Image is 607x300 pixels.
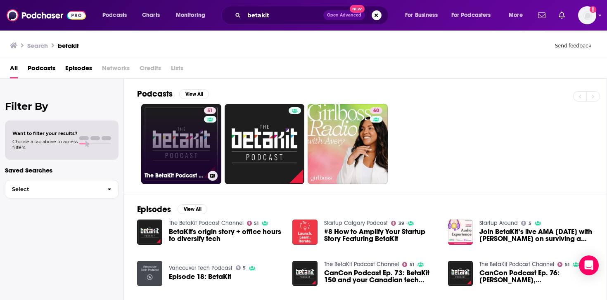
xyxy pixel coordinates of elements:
a: EpisodesView All [137,204,207,215]
input: Search podcasts, credits, & more... [244,9,323,22]
img: CanCon Podcast Ep. 76: Saadia Muzaffar, Harley Finkelstein, Bruce Croxon at BetaKit 150 [448,261,473,286]
span: Want to filter your results? [12,130,78,136]
span: Networks [102,61,130,78]
span: 60 [373,107,379,115]
a: The BetaKit Podcast Channel [169,220,244,227]
a: Podcasts [28,61,55,78]
span: 5 [243,266,246,270]
img: User Profile [578,6,596,24]
h3: The BetaKit Podcast Channel [145,172,204,179]
button: Select [5,180,119,198]
img: Join BetaKit’s live AMA Thursday with Michael Hyatt on surviving a Black Swan [448,220,473,245]
h2: Episodes [137,204,171,215]
a: 39 [391,221,404,226]
a: Show notifications dropdown [535,8,549,22]
span: Select [5,187,101,192]
a: 60 [308,104,388,184]
div: Search podcasts, credits, & more... [229,6,396,25]
span: 5 [529,222,531,225]
button: View All [179,89,209,99]
span: Charts [142,9,160,21]
h3: Search [27,42,48,50]
img: BetaKit's origin story + office hours to diversify tech [137,220,162,245]
span: Lists [171,61,183,78]
a: Show notifications dropdown [555,8,568,22]
a: #8 How to Amplify Your Startup Story Featuring BetaKit [324,228,438,242]
div: Open Intercom Messenger [579,255,599,275]
span: CanCon Podcast Ep. 76: [PERSON_NAME], [PERSON_NAME], [PERSON_NAME] at BetaKit 150 [479,269,593,283]
a: All [10,61,18,78]
a: 5 [521,221,531,226]
span: Logged in as amaclellan [578,6,596,24]
a: BetaKit's origin story + office hours to diversify tech [169,228,283,242]
span: Credits [140,61,161,78]
a: 60 [370,107,382,114]
h3: betakit [58,42,79,50]
a: 51 [557,262,569,267]
a: CanCon Podcast Ep. 73: BetaKit 150 and your Canadian tech questions [324,269,438,283]
span: Choose a tab above to access filters. [12,139,78,150]
p: Saved Searches [5,166,119,174]
a: Vancouver Tech Podcast [169,265,232,272]
img: Podchaser - Follow, Share and Rate Podcasts [7,7,86,23]
span: More [509,9,523,21]
button: open menu [503,9,533,22]
a: Join BetaKit’s live AMA Thursday with Michael Hyatt on surviving a Black Swan [479,228,593,242]
span: 51 [254,222,258,225]
span: New [350,5,365,13]
a: The BetaKit Podcast Channel [324,261,399,268]
span: 51 [207,107,213,115]
span: Podcasts [102,9,127,21]
span: Open Advanced [327,13,361,17]
button: open menu [97,9,138,22]
span: For Podcasters [451,9,491,21]
a: PodcastsView All [137,89,209,99]
a: Charts [137,9,165,22]
span: For Business [405,9,438,21]
button: Open AdvancedNew [323,10,365,20]
span: 39 [398,222,404,225]
button: Send feedback [552,42,594,49]
span: Join BetaKit’s live AMA [DATE] with [PERSON_NAME] on surviving a Black Swan [479,228,593,242]
a: 51 [204,107,216,114]
img: Episode 18: BetaKit [137,261,162,286]
a: 5 [236,265,246,270]
a: The BetaKit Podcast Channel [479,261,554,268]
a: Startup Calgary Podcast [324,220,388,227]
span: Monitoring [176,9,205,21]
img: CanCon Podcast Ep. 73: BetaKit 150 and your Canadian tech questions [292,261,318,286]
a: 51The BetaKit Podcast Channel [141,104,221,184]
a: Startup Around [479,220,518,227]
a: 51 [247,221,259,226]
span: 51 [565,263,569,267]
button: open menu [399,9,448,22]
img: #8 How to Amplify Your Startup Story Featuring BetaKit [292,220,318,245]
button: Show profile menu [578,6,596,24]
a: CanCon Podcast Ep. 76: Saadia Muzaffar, Harley Finkelstein, Bruce Croxon at BetaKit 150 [479,269,593,283]
a: 51 [402,262,414,267]
h2: Filter By [5,100,119,112]
button: View All [178,204,207,214]
h2: Podcasts [137,89,173,99]
a: Episodes [65,61,92,78]
svg: Add a profile image [590,6,596,13]
button: open menu [170,9,216,22]
span: 51 [410,263,414,267]
button: open menu [446,9,503,22]
a: Episode 18: BetaKit [169,273,231,280]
